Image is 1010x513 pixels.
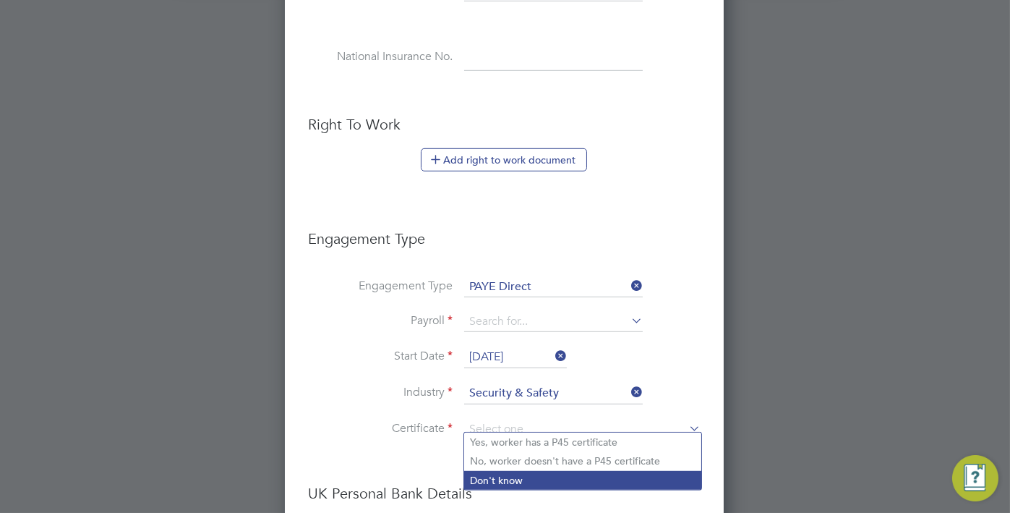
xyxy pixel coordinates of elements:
button: Add right to work document [421,148,587,171]
label: Certificate [308,421,453,436]
label: National Insurance No. [308,49,453,64]
input: Select one [464,419,701,441]
li: Yes, worker has a P45 certificate [464,433,701,451]
label: Start Date [308,349,453,364]
li: No, worker doesn't have a P45 certificate [464,451,701,470]
input: Select one [464,277,643,297]
h3: Right To Work [308,115,701,134]
input: Search for... [464,312,643,332]
input: Select one [464,347,567,368]
label: Engagement Type [308,279,453,294]
label: Payroll [308,313,453,328]
input: Search for... [464,383,643,404]
h3: UK Personal Bank Details [308,470,701,503]
h3: Engagement Type [308,215,701,248]
label: Industry [308,385,453,400]
button: Engage Resource Center [952,455,998,501]
li: Don't know [464,471,701,490]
